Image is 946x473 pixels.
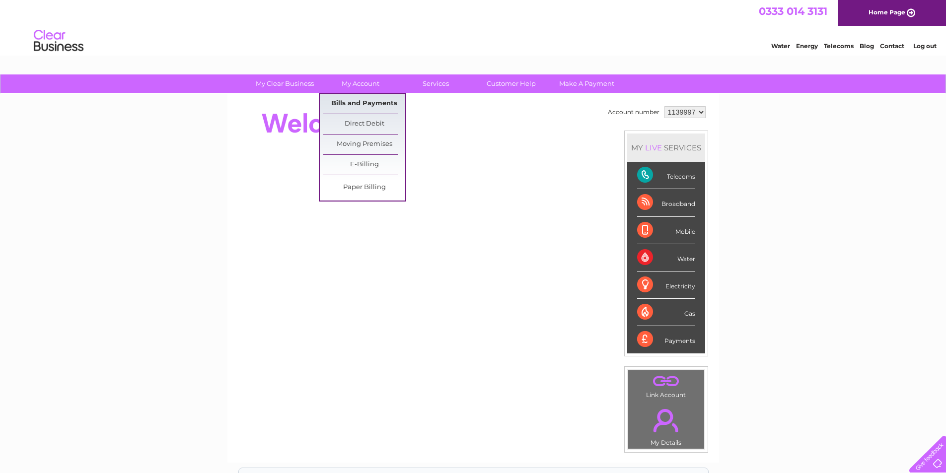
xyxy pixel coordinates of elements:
[824,42,854,50] a: Telecoms
[33,26,84,56] img: logo.png
[323,135,405,154] a: Moving Premises
[546,74,628,93] a: Make A Payment
[628,370,705,401] td: Link Account
[239,5,708,48] div: Clear Business is a trading name of Verastar Limited (registered in [GEOGRAPHIC_DATA] No. 3667643...
[323,94,405,114] a: Bills and Payments
[637,326,695,353] div: Payments
[759,5,827,17] a: 0333 014 3131
[637,299,695,326] div: Gas
[628,401,705,449] td: My Details
[860,42,874,50] a: Blog
[319,74,401,93] a: My Account
[637,244,695,271] div: Water
[470,74,552,93] a: Customer Help
[323,114,405,134] a: Direct Debit
[637,162,695,189] div: Telecoms
[637,271,695,299] div: Electricity
[880,42,904,50] a: Contact
[631,403,702,438] a: .
[771,42,790,50] a: Water
[323,155,405,175] a: E-Billing
[643,143,664,152] div: LIVE
[605,104,662,121] td: Account number
[395,74,477,93] a: Services
[244,74,326,93] a: My Clear Business
[323,178,405,198] a: Paper Billing
[627,134,705,162] div: MY SERVICES
[637,217,695,244] div: Mobile
[913,42,937,50] a: Log out
[631,373,702,390] a: .
[637,189,695,216] div: Broadband
[796,42,818,50] a: Energy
